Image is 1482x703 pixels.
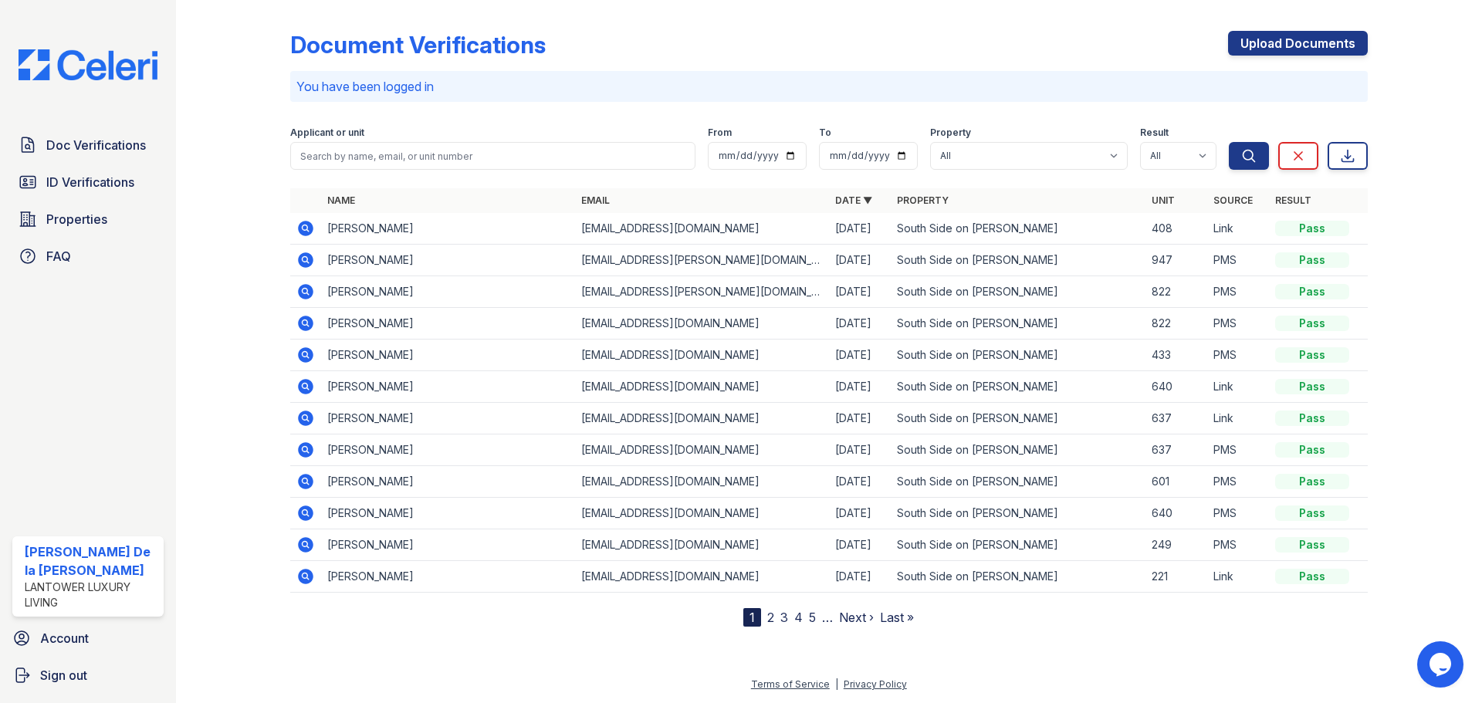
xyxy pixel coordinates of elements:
td: [PERSON_NAME] [321,466,575,498]
td: [PERSON_NAME] [321,213,575,245]
a: FAQ [12,241,164,272]
td: 822 [1145,308,1207,340]
input: Search by name, email, or unit number [290,142,695,170]
span: Account [40,629,89,647]
td: [DATE] [829,371,891,403]
a: Privacy Policy [844,678,907,690]
td: [EMAIL_ADDRESS][DOMAIN_NAME] [575,308,829,340]
td: [PERSON_NAME] [321,245,575,276]
td: 249 [1145,529,1207,561]
span: Doc Verifications [46,136,146,154]
span: ID Verifications [46,173,134,191]
td: Link [1207,371,1269,403]
td: [EMAIL_ADDRESS][DOMAIN_NAME] [575,529,829,561]
td: [PERSON_NAME] [321,276,575,308]
td: PMS [1207,276,1269,308]
td: [EMAIL_ADDRESS][DOMAIN_NAME] [575,340,829,371]
td: South Side on [PERSON_NAME] [891,498,1145,529]
td: [DATE] [829,529,891,561]
div: 1 [743,608,761,627]
td: [DATE] [829,276,891,308]
div: Pass [1275,569,1349,584]
td: [EMAIL_ADDRESS][DOMAIN_NAME] [575,498,829,529]
td: [PERSON_NAME] [321,403,575,434]
a: 4 [794,610,803,625]
td: [DATE] [829,561,891,593]
td: South Side on [PERSON_NAME] [891,403,1145,434]
td: [EMAIL_ADDRESS][PERSON_NAME][DOMAIN_NAME] [575,245,829,276]
div: Pass [1275,252,1349,268]
td: 640 [1145,498,1207,529]
td: 221 [1145,561,1207,593]
td: [DATE] [829,466,891,498]
td: [PERSON_NAME] [321,340,575,371]
div: Pass [1275,284,1349,299]
td: [DATE] [829,340,891,371]
td: [EMAIL_ADDRESS][DOMAIN_NAME] [575,403,829,434]
div: Pass [1275,347,1349,363]
label: From [708,127,732,139]
a: Upload Documents [1228,31,1368,56]
a: Terms of Service [751,678,830,690]
td: [DATE] [829,213,891,245]
td: 640 [1145,371,1207,403]
a: Date ▼ [835,194,872,206]
p: You have been logged in [296,77,1362,96]
span: Properties [46,210,107,228]
div: [PERSON_NAME] De la [PERSON_NAME] [25,542,157,580]
a: Last » [880,610,914,625]
td: South Side on [PERSON_NAME] [891,434,1145,466]
label: To [819,127,831,139]
label: Applicant or unit [290,127,364,139]
label: Result [1140,127,1169,139]
a: Result [1275,194,1311,206]
div: Lantower Luxury Living [25,580,157,610]
td: [EMAIL_ADDRESS][DOMAIN_NAME] [575,561,829,593]
td: [DATE] [829,434,891,466]
td: South Side on [PERSON_NAME] [891,245,1145,276]
td: [DATE] [829,498,891,529]
a: Next › [839,610,874,625]
td: [DATE] [829,308,891,340]
a: 3 [780,610,788,625]
td: 408 [1145,213,1207,245]
td: [DATE] [829,245,891,276]
td: [DATE] [829,403,891,434]
td: 601 [1145,466,1207,498]
td: [PERSON_NAME] [321,498,575,529]
td: PMS [1207,466,1269,498]
td: [EMAIL_ADDRESS][DOMAIN_NAME] [575,434,829,466]
td: PMS [1207,245,1269,276]
div: Pass [1275,316,1349,331]
td: Link [1207,561,1269,593]
a: Email [581,194,610,206]
td: Link [1207,213,1269,245]
iframe: chat widget [1417,641,1467,688]
a: 2 [767,610,774,625]
a: Doc Verifications [12,130,164,161]
td: [EMAIL_ADDRESS][PERSON_NAME][DOMAIN_NAME] [575,276,829,308]
td: [PERSON_NAME] [321,371,575,403]
td: Link [1207,403,1269,434]
td: PMS [1207,434,1269,466]
td: [EMAIL_ADDRESS][DOMAIN_NAME] [575,213,829,245]
div: Document Verifications [290,31,546,59]
a: Name [327,194,355,206]
td: South Side on [PERSON_NAME] [891,561,1145,593]
div: Pass [1275,442,1349,458]
a: Properties [12,204,164,235]
span: … [822,608,833,627]
a: Sign out [6,660,170,691]
div: Pass [1275,505,1349,521]
td: 637 [1145,403,1207,434]
td: PMS [1207,340,1269,371]
span: Sign out [40,666,87,684]
a: Account [6,623,170,654]
label: Property [930,127,971,139]
span: FAQ [46,247,71,265]
td: 433 [1145,340,1207,371]
td: South Side on [PERSON_NAME] [891,371,1145,403]
td: PMS [1207,498,1269,529]
div: Pass [1275,537,1349,553]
